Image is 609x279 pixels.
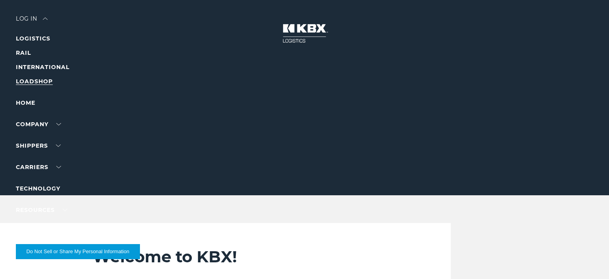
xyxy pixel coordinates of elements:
[275,16,334,51] img: kbx logo
[16,164,61,171] a: Carriers
[16,121,61,128] a: Company
[16,78,53,85] a: LOADSHOP
[16,99,35,106] a: Home
[16,185,60,192] a: Technology
[16,49,31,56] a: RAIL
[16,35,50,42] a: LOGISTICS
[569,241,609,279] iframe: Chat Widget
[43,17,48,20] img: arrow
[16,63,69,71] a: INTERNATIONAL
[16,244,140,259] button: Do Not Sell or Share My Personal Information
[16,16,48,27] div: Log in
[16,142,61,149] a: SHIPPERS
[16,206,67,214] a: RESOURCES
[92,247,421,267] h2: Welcome to KBX!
